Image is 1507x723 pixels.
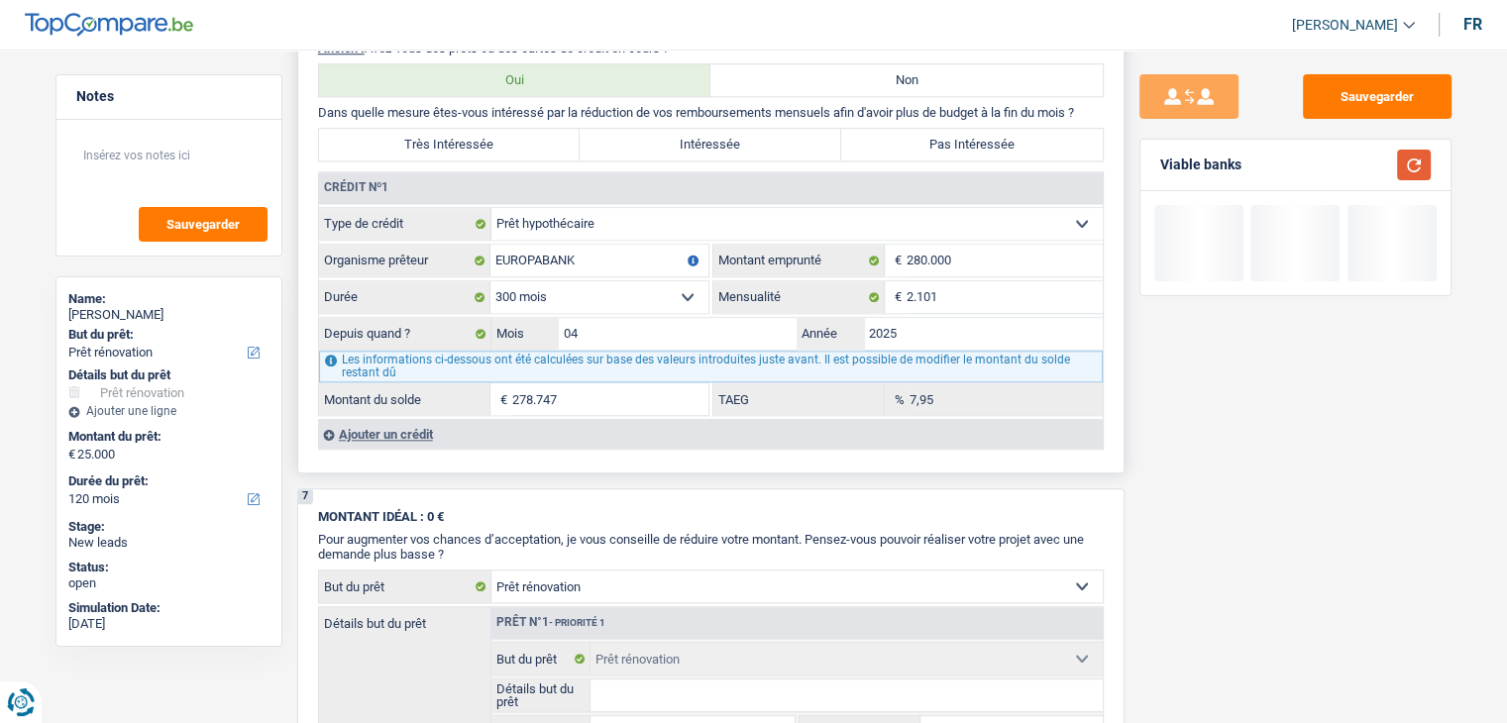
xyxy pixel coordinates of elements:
[319,208,491,240] label: Type de crédit
[68,404,269,418] div: Ajouter une ligne
[76,88,262,105] h5: Notes
[68,327,266,343] label: But du prêt:
[710,64,1103,96] label: Non
[68,575,269,591] div: open
[319,570,491,602] label: But du prêt
[68,519,269,535] div: Stage:
[25,13,193,37] img: TopCompare Logo
[68,535,269,551] div: New leads
[68,600,269,616] div: Simulation Date:
[885,281,907,313] span: €
[713,383,885,415] label: TAEG
[318,509,444,524] span: MONTANT IDÉAL : 0 €
[319,281,490,313] label: Durée
[490,383,512,415] span: €
[68,429,266,445] label: Montant du prêt:
[319,129,581,160] label: Très Intéressée
[1292,17,1398,34] span: [PERSON_NAME]
[319,383,490,415] label: Montant du solde
[298,489,313,504] div: 7
[841,129,1103,160] label: Pas Intéressée
[1276,9,1415,42] a: [PERSON_NAME]
[491,318,559,350] label: Mois
[139,207,268,242] button: Sauvegarder
[885,245,907,276] span: €
[491,616,610,629] div: Prêt n°1
[549,617,605,628] span: - Priorité 1
[491,679,592,711] label: Détails but du prêt
[1160,156,1241,173] div: Viable banks
[580,129,841,160] label: Intéressée
[68,291,269,307] div: Name:
[318,419,1103,449] div: Ajouter un crédit
[319,351,1103,382] div: Les informations ci-dessous ont été calculées sur base des valeurs introduites juste avant. Il es...
[797,318,864,350] label: Année
[68,616,269,632] div: [DATE]
[318,105,1104,120] p: Dans quelle mesure êtes-vous intéressé par la réduction de vos remboursements mensuels afin d'avo...
[1303,74,1452,119] button: Sauvegarder
[1463,15,1482,34] div: fr
[68,367,269,383] div: Détails but du prêt
[68,447,75,463] span: €
[68,307,269,323] div: [PERSON_NAME]
[319,64,711,96] label: Oui
[319,318,491,350] label: Depuis quand ?
[885,383,910,415] span: %
[864,318,1103,350] input: AAAA
[491,643,592,674] label: But du prêt
[713,245,885,276] label: Montant emprunté
[713,281,885,313] label: Mensualité
[166,218,240,231] span: Sauvegarder
[319,607,490,630] label: Détails but du prêt
[319,181,393,193] div: Crédit nº1
[68,473,266,489] label: Durée du prêt:
[319,245,490,276] label: Organisme prêteur
[68,560,269,575] div: Status:
[559,318,798,350] input: MM
[318,532,1084,562] span: Pour augmenter vos chances d’acceptation, je vous conseille de réduire votre montant. Pensez-vous...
